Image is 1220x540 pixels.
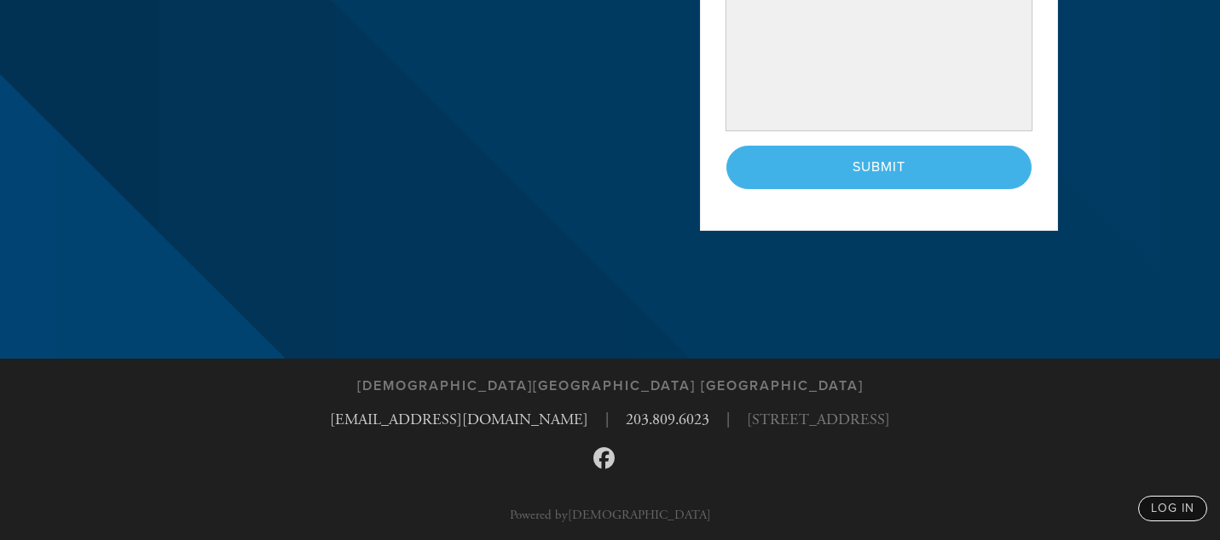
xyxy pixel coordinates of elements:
[510,508,711,521] p: Powered by
[568,507,711,523] a: [DEMOGRAPHIC_DATA]
[605,408,609,431] span: |
[330,410,588,429] a: [EMAIL_ADDRESS][DOMAIN_NAME]
[626,410,709,429] a: 203.809.6023
[747,408,890,431] span: [STREET_ADDRESS]
[357,378,864,394] h3: [DEMOGRAPHIC_DATA][GEOGRAPHIC_DATA] [GEOGRAPHIC_DATA]
[1138,496,1207,521] a: log in
[726,408,730,431] span: |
